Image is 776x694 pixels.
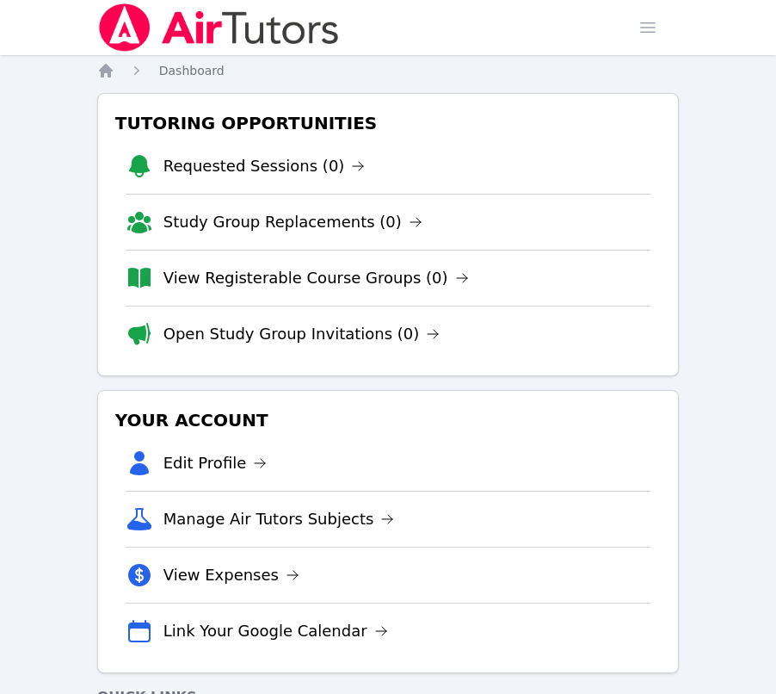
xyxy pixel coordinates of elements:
[112,108,665,139] h3: Tutoring Opportunities
[163,451,268,475] a: Edit Profile
[163,266,469,290] a: View Registerable Course Groups (0)
[112,405,665,436] h3: Your Account
[163,154,366,178] a: Requested Sessions (0)
[159,62,225,79] a: Dashboard
[163,322,440,346] a: Open Study Group Invitations (0)
[163,210,422,234] a: Study Group Replacements (0)
[163,563,299,587] a: View Expenses
[163,619,388,643] a: Link Your Google Calendar
[97,3,341,52] img: Air Tutors
[97,62,680,79] nav: Breadcrumb
[159,64,225,77] span: Dashboard
[163,507,395,531] a: Manage Air Tutors Subjects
